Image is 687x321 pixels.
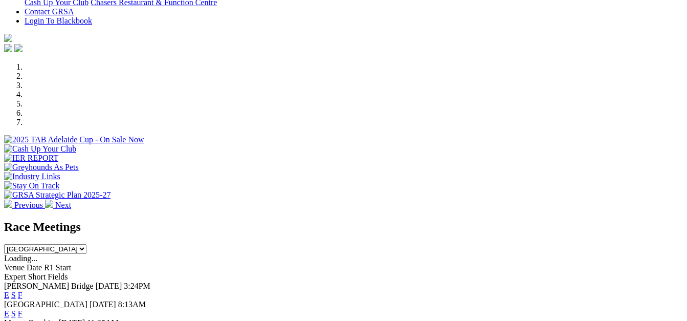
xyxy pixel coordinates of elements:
span: [DATE] [96,282,122,290]
a: E [4,291,9,299]
span: 8:13AM [118,300,146,309]
span: [DATE] [90,300,116,309]
span: Date [27,263,42,272]
img: chevron-right-pager-white.svg [45,200,53,208]
a: Contact GRSA [25,7,74,16]
a: F [18,291,23,299]
a: E [4,309,9,318]
span: Short [28,272,46,281]
a: S [11,309,16,318]
span: [PERSON_NAME] Bridge [4,282,94,290]
img: Cash Up Your Club [4,144,76,154]
a: Next [45,201,71,209]
a: Previous [4,201,45,209]
span: Fields [48,272,68,281]
span: Previous [14,201,43,209]
img: logo-grsa-white.png [4,34,12,42]
img: 2025 TAB Adelaide Cup - On Sale Now [4,135,144,144]
a: F [18,309,23,318]
img: chevron-left-pager-white.svg [4,200,12,208]
span: [GEOGRAPHIC_DATA] [4,300,87,309]
span: Venue [4,263,25,272]
span: Expert [4,272,26,281]
img: IER REPORT [4,154,58,163]
img: facebook.svg [4,44,12,52]
img: twitter.svg [14,44,23,52]
img: Industry Links [4,172,60,181]
a: Login To Blackbook [25,16,92,25]
a: S [11,291,16,299]
img: Stay On Track [4,181,59,190]
img: Greyhounds As Pets [4,163,79,172]
span: 3:24PM [124,282,150,290]
h2: Race Meetings [4,220,683,234]
span: Loading... [4,254,37,263]
img: GRSA Strategic Plan 2025-27 [4,190,110,200]
span: R1 Start [44,263,71,272]
span: Next [55,201,71,209]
